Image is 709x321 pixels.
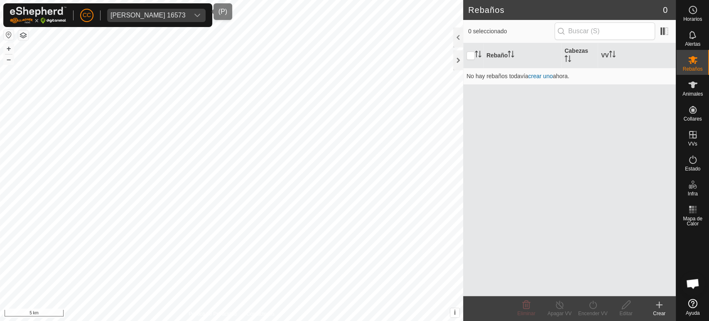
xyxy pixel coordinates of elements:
p-sorticon: Activar para ordenar [508,52,514,59]
img: Logo Gallagher [10,7,66,24]
span: i [454,309,456,316]
span: 0 [663,4,667,16]
a: crear uno [528,73,553,79]
button: Restablecer Mapa [4,30,14,40]
span: Infra [687,191,697,196]
button: – [4,54,14,64]
div: Chat abierto [680,271,705,296]
input: Buscar (S) [554,22,655,40]
span: Eliminar [517,311,535,316]
span: Estado [685,166,700,171]
span: Alertas [685,42,700,47]
button: + [4,44,14,54]
div: Apagar VV [543,310,576,317]
button: i [450,308,459,317]
span: VVs [688,141,697,146]
span: CC [83,11,91,20]
div: Crear [643,310,676,317]
p-sorticon: Activar para ordenar [564,57,571,63]
a: Política de Privacidad [189,310,236,318]
button: Capas del Mapa [18,30,28,40]
div: Editar [609,310,643,317]
a: Contáctenos [246,310,274,318]
div: [PERSON_NAME] 16573 [110,12,186,19]
span: 0 seleccionado [468,27,554,36]
p-sorticon: Activar para ordenar [475,52,481,59]
p-sorticon: Activar para ordenar [609,52,616,59]
span: Manuel Cueto Barba 16573 [107,9,189,22]
span: Mapa de Calor [678,216,707,226]
a: Ayuda [676,296,709,319]
td: No hay rebaños todavía ahora. [463,68,676,84]
span: Animales [682,91,703,96]
th: VV [598,43,676,68]
div: dropdown trigger [189,9,206,22]
div: Encender VV [576,310,609,317]
span: Collares [683,116,702,121]
span: Ayuda [686,311,700,316]
span: Rebaños [682,67,702,72]
h2: Rebaños [468,5,663,15]
th: Cabezas [561,43,598,68]
span: Horarios [683,17,702,22]
th: Rebaño [483,43,561,68]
